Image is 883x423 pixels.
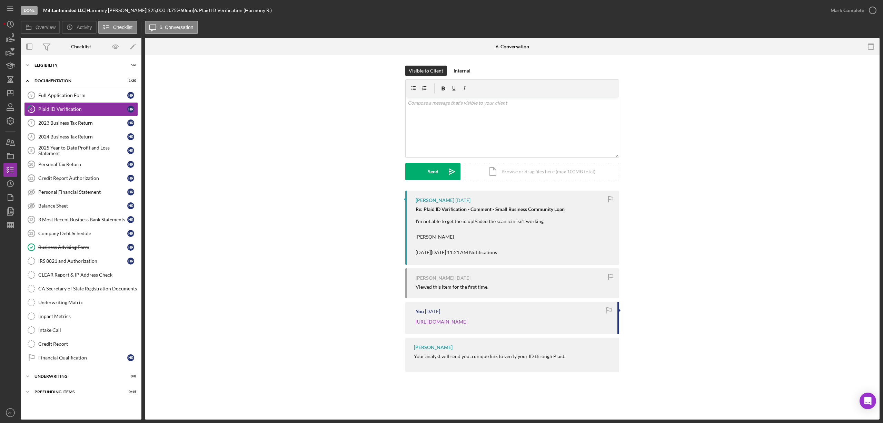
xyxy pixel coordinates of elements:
span: $25,000 [148,7,165,13]
a: Underwriting Matrix [24,296,138,309]
div: Mark Complete [831,3,864,17]
tspan: 10 [29,162,33,166]
div: You [416,309,424,314]
div: Checklist [71,44,91,49]
a: 6Plaid ID VerificationHR [24,102,138,116]
a: CLEAR Report & IP Address Check [24,268,138,282]
div: Documentation [34,79,119,83]
div: Impact Metrics [38,314,138,319]
button: Internal [450,66,474,76]
div: H R [127,119,134,126]
div: 3 Most Recent Business Bank Statements [38,217,127,222]
div: 5 / 6 [124,63,136,67]
tspan: 7 [30,121,32,125]
button: Activity [62,21,96,34]
div: H R [127,175,134,182]
a: IRS 8821 and AuthorizationHR [24,254,138,268]
div: 2025 Year to Date Profit and Loss Statement [38,145,127,156]
div: Plaid ID Verification [38,106,127,112]
a: 5Full Application FormHR [24,88,138,102]
div: Credit Report [38,341,138,347]
button: Mark Complete [824,3,880,17]
div: Harmony [PERSON_NAME] | [87,8,148,13]
time: 2025-08-27 00:44 [455,275,470,281]
div: 2024 Business Tax Return [38,134,127,140]
a: Business Advising FormHR [24,240,138,254]
a: Balance SheetHR [24,199,138,213]
button: Visible to Client [405,66,447,76]
tspan: 12 [29,218,33,222]
a: Intake Call [24,323,138,337]
div: Underwriting [34,374,119,378]
div: H R [127,147,134,154]
div: CA Secretary of State Registration Documents [38,286,138,291]
tspan: 5 [30,93,32,97]
tspan: 13 [29,231,33,235]
div: Business Advising Form [38,244,127,250]
a: 123 Most Recent Business Bank StatementsHR [24,213,138,227]
a: CA Secretary of State Registration Documents [24,282,138,296]
div: 2023 Business Tax Return [38,120,127,126]
div: Credit Report Authorization [38,175,127,181]
div: 60 mo [180,8,193,13]
text: AE [8,411,13,415]
div: Personal Financial Statement [38,189,127,195]
div: 8.75 % [167,8,180,13]
button: AE [3,406,17,420]
div: H R [127,106,134,113]
div: 6. Conversation [496,44,529,49]
div: Done [21,6,38,15]
button: Overview [21,21,60,34]
a: 82024 Business Tax ReturnHR [24,130,138,144]
a: 72023 Business Tax ReturnHR [24,116,138,130]
a: 13Company Debt ScheduleHR [24,227,138,240]
button: Send [405,163,460,180]
a: Impact Metrics [24,309,138,323]
button: 6. Conversation [145,21,198,34]
div: H R [127,244,134,251]
button: Checklist [98,21,137,34]
div: Balance Sheet [38,203,127,209]
div: Full Application Form [38,93,127,98]
div: | [43,8,87,13]
strong: Re: Plaid ID Verification - Comment - Small Business Community Loan [416,206,565,212]
div: Company Debt Schedule [38,231,127,236]
tspan: 11 [29,176,33,180]
div: H R [127,230,134,237]
div: | 6. Plaid ID Verification (Harmony R.) [193,8,272,13]
a: Financial QualificationHR [24,351,138,365]
div: Visible to Client [409,66,443,76]
div: H R [127,354,134,361]
tspan: 8 [30,135,32,139]
div: Open Intercom Messenger [860,393,876,409]
div: [PERSON_NAME] [414,345,453,350]
div: Intake Call [38,327,138,333]
div: CLEAR Report & IP Address Check [38,272,138,278]
a: 10Personal Tax ReturnHR [24,157,138,171]
a: [URL][DOMAIN_NAME] [416,319,467,325]
a: 11Credit Report AuthorizationHR [24,171,138,185]
div: Prefunding Items [34,390,119,394]
div: 1 / 20 [124,79,136,83]
div: 0 / 15 [124,390,136,394]
div: 0 / 8 [124,374,136,378]
div: H R [127,161,134,168]
tspan: 6 [30,107,33,111]
div: Eligibility [34,63,119,67]
a: 92025 Year to Date Profit and Loss StatementHR [24,144,138,157]
div: H R [127,189,134,195]
tspan: 9 [30,148,32,153]
div: Underwriting Matrix [38,300,138,305]
div: H R [127,133,134,140]
div: Personal Tax Return [38,162,127,167]
div: Internal [454,66,470,76]
div: IRS 8821 and Authorization [38,258,127,264]
label: Activity [77,25,92,30]
div: Send [428,163,438,180]
div: H R [127,202,134,209]
time: 2025-08-26 18:21 [425,309,440,314]
div: H R [127,92,134,99]
label: 6. Conversation [160,25,194,30]
b: Militantminded LLC [43,7,85,13]
div: H R [127,258,134,265]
